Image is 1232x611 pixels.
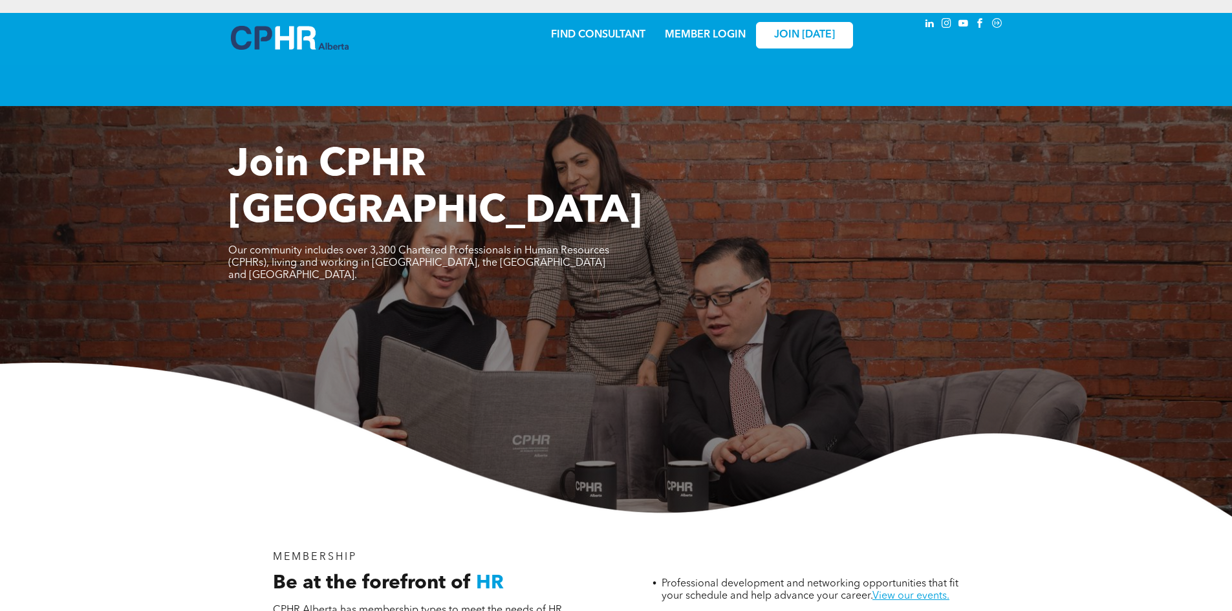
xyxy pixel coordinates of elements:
a: Social network [990,16,1004,34]
a: MEMBER LOGIN [665,30,746,40]
a: youtube [956,16,971,34]
a: instagram [940,16,954,34]
a: facebook [973,16,988,34]
span: MEMBERSHIP [273,552,358,563]
span: Be at the forefront of [273,573,471,593]
a: linkedin [923,16,937,34]
span: Our community includes over 3,300 Chartered Professionals in Human Resources (CPHRs), living and ... [228,246,609,281]
span: Join CPHR [GEOGRAPHIC_DATA] [228,146,642,231]
span: Professional development and networking opportunities that fit your schedule and help advance you... [662,579,958,601]
a: View our events. [872,591,949,601]
span: JOIN [DATE] [774,29,835,41]
img: A blue and white logo for cp alberta [231,26,349,50]
a: FIND CONSULTANT [551,30,645,40]
span: HR [476,573,504,593]
a: JOIN [DATE] [756,22,853,48]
